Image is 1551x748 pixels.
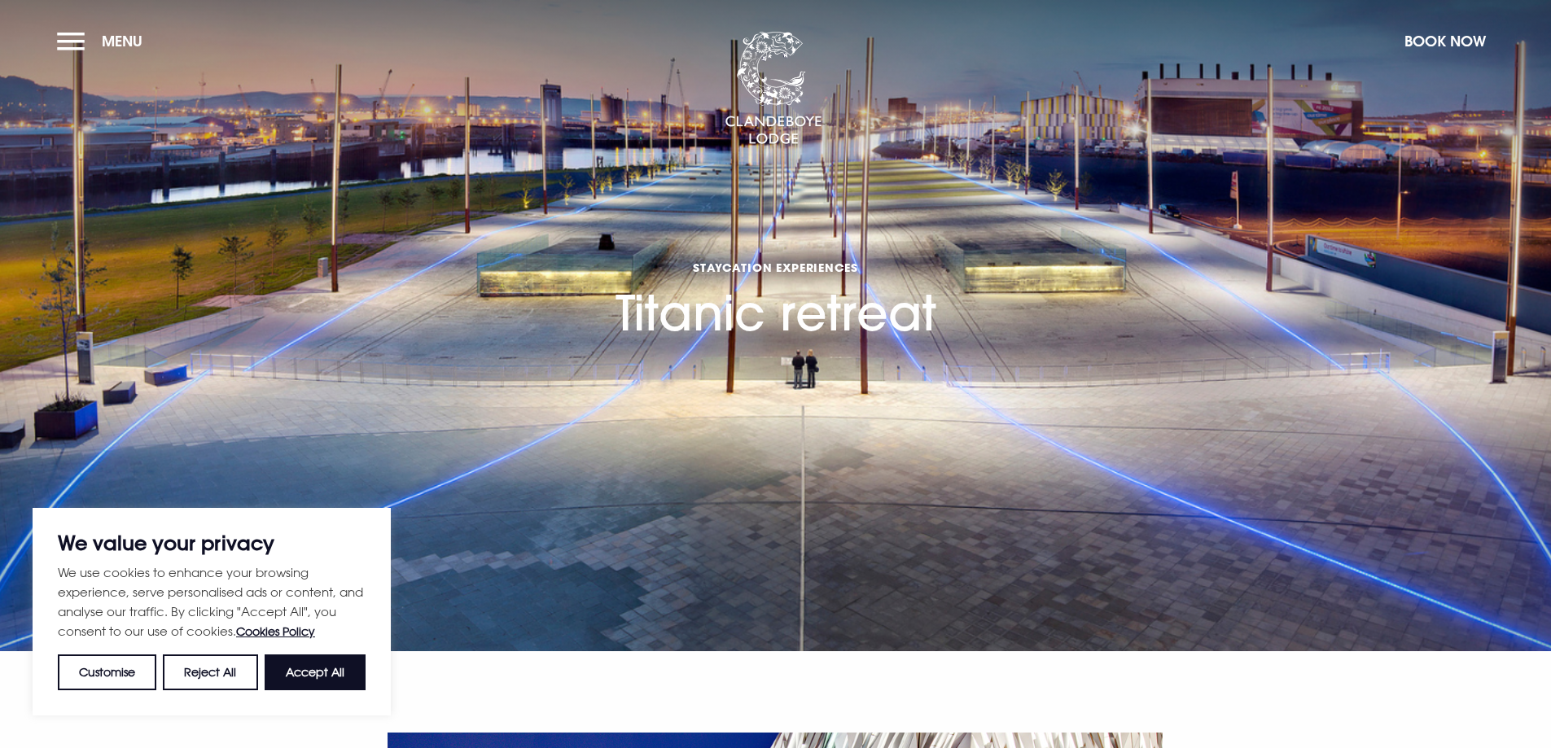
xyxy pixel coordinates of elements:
span: Staycation Experiences [616,260,936,275]
a: Cookies Policy [236,624,315,638]
button: Accept All [265,654,366,690]
button: Book Now [1396,24,1494,59]
span: Menu [102,32,142,50]
button: Customise [58,654,156,690]
p: We use cookies to enhance your browsing experience, serve personalised ads or content, and analys... [58,562,366,641]
h1: Titanic retreat [616,167,936,341]
button: Reject All [163,654,257,690]
button: Menu [57,24,151,59]
img: Clandeboye Lodge [725,32,822,146]
div: We value your privacy [33,508,391,715]
p: We value your privacy [58,533,366,553]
